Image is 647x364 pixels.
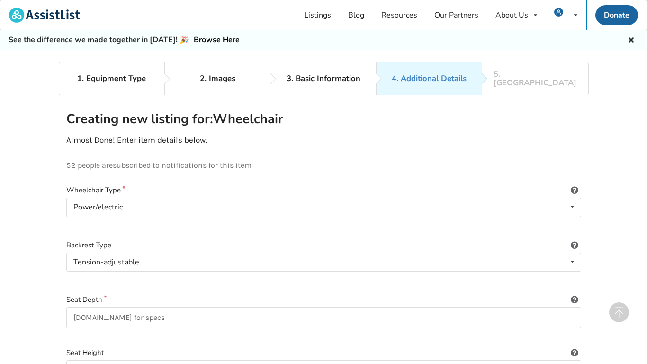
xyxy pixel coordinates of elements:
[77,74,146,83] div: 1. Equipment Type
[426,0,487,30] a: Our Partners
[296,0,340,30] a: Listings
[66,185,581,196] label: Wheelchair Type
[9,35,240,45] h5: See the difference we made together in [DATE]! 🎉
[66,294,581,305] label: Seat Depth
[340,0,373,30] a: Blog
[495,11,528,19] div: About Us
[373,0,426,30] a: Resources
[66,240,581,251] label: Backrest Type
[392,74,467,83] div: 4. Additional Details
[73,258,139,266] div: Tension-adjustable
[73,203,123,211] div: Power/electric
[66,161,581,170] p: 52 people are subscribed to notifications for this item
[200,74,235,83] div: 2. Images
[287,74,360,83] div: 3. Basic Information
[66,135,581,145] p: Almost Done! Enter item details below.
[595,5,638,25] a: Donate
[66,111,322,127] h2: Creating new listing for: Wheelchair
[554,8,563,17] img: user icon
[66,347,581,358] label: Seat Height
[9,8,80,23] img: assistlist-logo
[194,35,240,45] a: Browse Here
